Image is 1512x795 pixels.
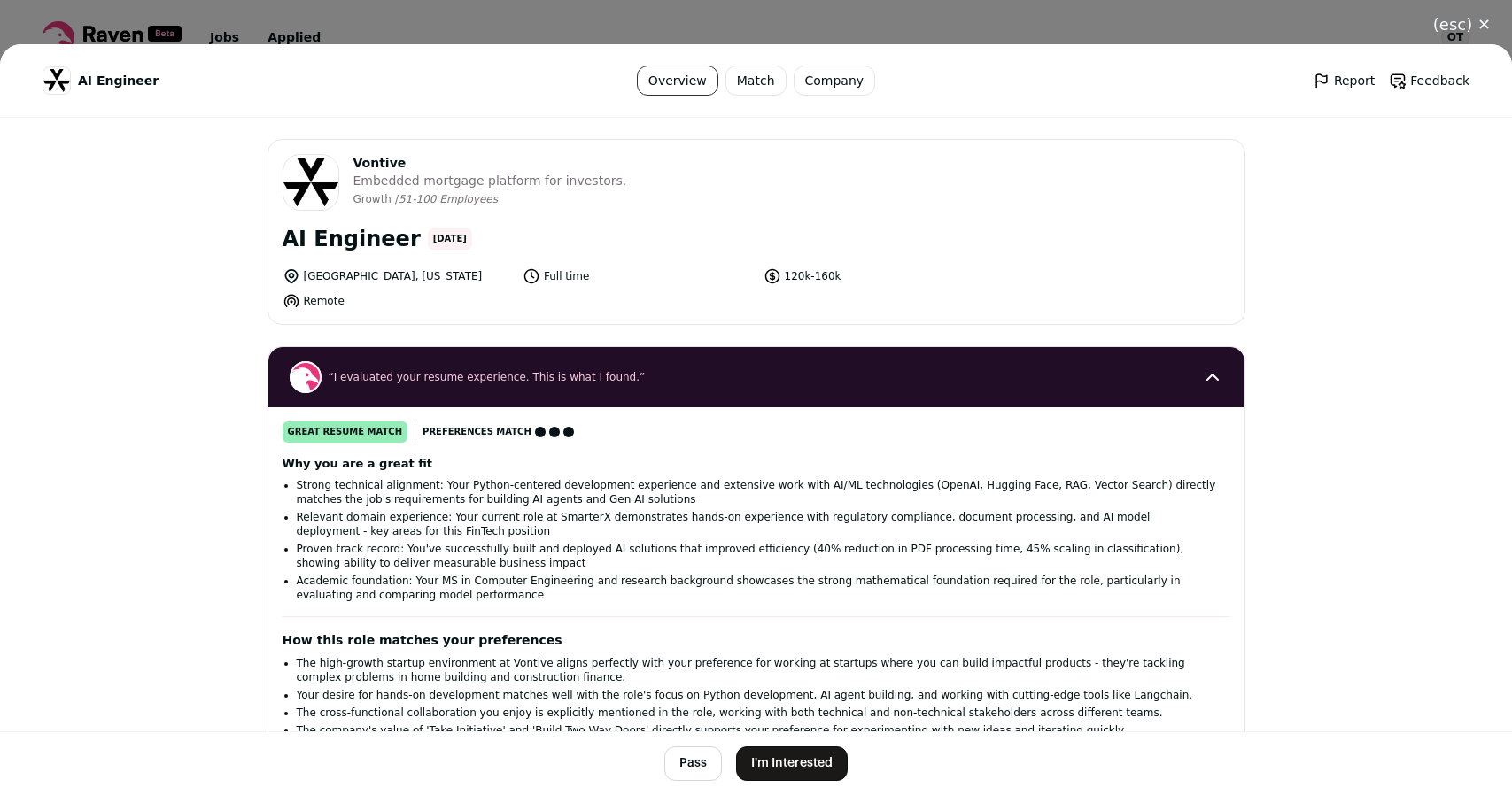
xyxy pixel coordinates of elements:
[297,542,1216,570] li: Proven track record: You've successfully built and deployed AI solutions that improved efficiency...
[78,72,159,89] span: AI Engineer
[297,574,1216,602] li: Academic foundation: Your MS in Computer Engineering and research background showcases the strong...
[297,723,1216,737] li: The company's value of 'Take Initiative' and 'Build Two Way Doors' directly supports your prefere...
[637,66,718,96] a: Overview
[523,267,753,285] li: Full time
[794,66,876,96] a: Company
[353,193,395,206] li: Growth
[395,193,498,206] li: /
[353,154,627,172] span: Vontive
[725,66,787,96] a: Match
[283,158,338,206] img: 23a83b7b88314cbdaf6b528b5d84b73cd19d29e3e254df38d1aa5f03276fd65d.png
[283,267,513,285] li: [GEOGRAPHIC_DATA], [US_STATE]
[43,69,70,92] img: 23a83b7b88314cbdaf6b528b5d84b73cd19d29e3e254df38d1aa5f03276fd65d.png
[399,193,498,205] span: 51-100 Employees
[353,172,627,189] span: Embedded mortgage platform for investors.
[1313,72,1375,89] a: Report
[297,706,1216,720] li: The cross-functional collaboration you enjoy is explicitly mentioned in the role, working with bo...
[297,688,1216,702] li: Your desire for hands-on development matches well with the role's focus on Python development, AI...
[283,457,1230,471] h2: Why you are a great fit
[283,421,408,443] div: great resume match
[297,656,1216,684] li: The high-growth startup environment at Vontive aligns perfectly with your preference for working ...
[1412,5,1512,44] button: Close modal
[283,292,513,310] li: Remote
[764,267,994,285] li: 120k-160k
[329,370,1184,384] span: “I evaluated your resume experience. This is what I found.”
[1389,72,1469,89] a: Feedback
[423,423,531,441] span: Preferences match
[283,225,421,253] h1: AI Engineer
[297,510,1216,538] li: Relevant domain experience: Your current role at SmarterX demonstrates hands-on experience with r...
[736,746,848,781] button: I'm Interested
[664,746,722,781] button: Pass
[283,631,1230,649] h2: How this role matches your preferences
[297,478,1216,506] li: Strong technical alignment: Your Python-centered development experience and extensive work with A...
[428,228,472,250] span: [DATE]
